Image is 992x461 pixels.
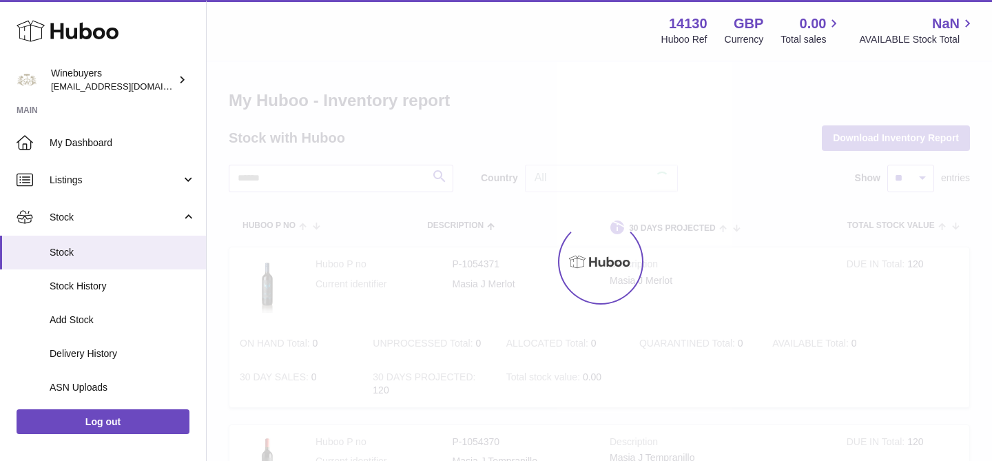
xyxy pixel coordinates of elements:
a: NaN AVAILABLE Stock Total [859,14,975,46]
div: Winebuyers [51,67,175,93]
span: AVAILABLE Stock Total [859,33,975,46]
span: Total sales [781,33,842,46]
div: Huboo Ref [661,33,707,46]
span: Add Stock [50,314,196,327]
img: ben@winebuyers.com [17,70,37,90]
span: Stock History [50,280,196,293]
a: Log out [17,409,189,434]
strong: GBP [734,14,763,33]
span: [EMAIL_ADDRESS][DOMAIN_NAME] [51,81,203,92]
span: Listings [50,174,181,187]
span: Delivery History [50,347,196,360]
span: Stock [50,211,181,224]
div: Currency [725,33,764,46]
span: NaN [932,14,960,33]
span: ASN Uploads [50,381,196,394]
span: 0.00 [800,14,827,33]
span: My Dashboard [50,136,196,150]
strong: 14130 [669,14,707,33]
span: Stock [50,246,196,259]
a: 0.00 Total sales [781,14,842,46]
